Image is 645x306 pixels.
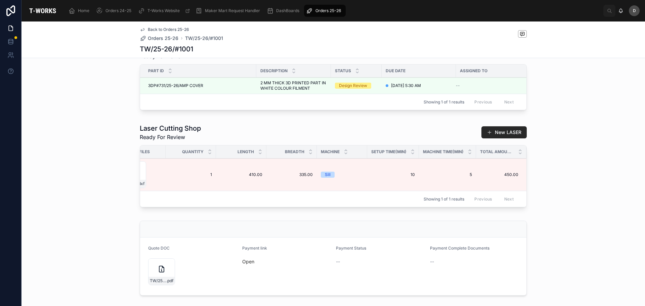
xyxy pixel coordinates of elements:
[423,172,472,177] span: 5
[423,149,464,155] span: Machine Time(Min)
[105,8,131,13] span: Orders 24-25
[481,126,527,138] button: New LASER
[137,181,144,186] span: .dxf
[336,258,340,265] span: --
[185,35,223,42] a: TW/25-26/#1001
[480,149,514,155] span: Total Amount(Without GST)
[371,172,415,177] span: 10
[148,27,189,32] span: Back to Orders 25-26
[140,44,193,54] h1: TW/25-26/#1001
[430,258,434,265] span: --
[633,8,636,13] span: D
[140,133,201,141] span: Ready For Review
[285,149,304,155] span: Breadth
[321,149,340,155] span: Machine
[456,83,460,88] span: --
[315,8,341,13] span: Orders 25-26
[67,5,94,17] a: Home
[182,149,204,155] span: Quantity
[205,8,260,13] span: Maker Mart Request Handler
[260,68,288,74] span: Description
[193,5,265,17] a: Maker Mart Request Handler
[220,172,262,177] span: 410.00
[140,27,189,32] a: Back to Orders 25-26
[371,149,406,155] span: Setup Time(Min)
[325,172,331,178] div: Sill
[166,278,173,283] span: .pdf
[270,172,313,177] span: 335.00
[147,8,180,13] span: T-Works Website
[430,246,489,251] span: Payment Complete Documents
[148,68,164,74] span: Part ID
[339,83,367,89] div: Design Review
[424,99,464,105] span: Showing 1 of 1 results
[148,35,178,42] span: Orders 25-26
[391,83,421,88] span: [DATE] 5:30 AM
[265,5,304,17] a: DashBoards
[27,5,58,16] img: App logo
[276,8,299,13] span: DashBoards
[238,149,254,155] span: Length
[150,278,166,283] span: TW/25-26/#1001
[336,246,366,251] span: Payment Status
[304,5,346,17] a: Orders 25-26
[476,172,518,177] span: 450.00
[140,35,178,42] a: Orders 25-26
[242,246,267,251] span: Payment link
[148,246,170,251] span: Quote DOC
[242,259,254,264] a: Open
[78,8,89,13] span: Home
[335,68,351,74] span: Status
[260,80,327,91] span: 2 MM THICK 3D PRINTED PART IN WHITE COLOUR FILMENT
[460,68,487,74] span: Assigned To
[148,83,203,88] span: 3DP#731/25-26/AMP COVER
[140,124,201,133] h1: Laser Cutting Shop
[386,68,405,74] span: Due Date
[424,196,464,202] span: Showing 1 of 1 results
[136,5,193,17] a: T-Works Website
[170,172,212,177] span: 1
[64,3,603,18] div: scrollable content
[94,5,136,17] a: Orders 24-25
